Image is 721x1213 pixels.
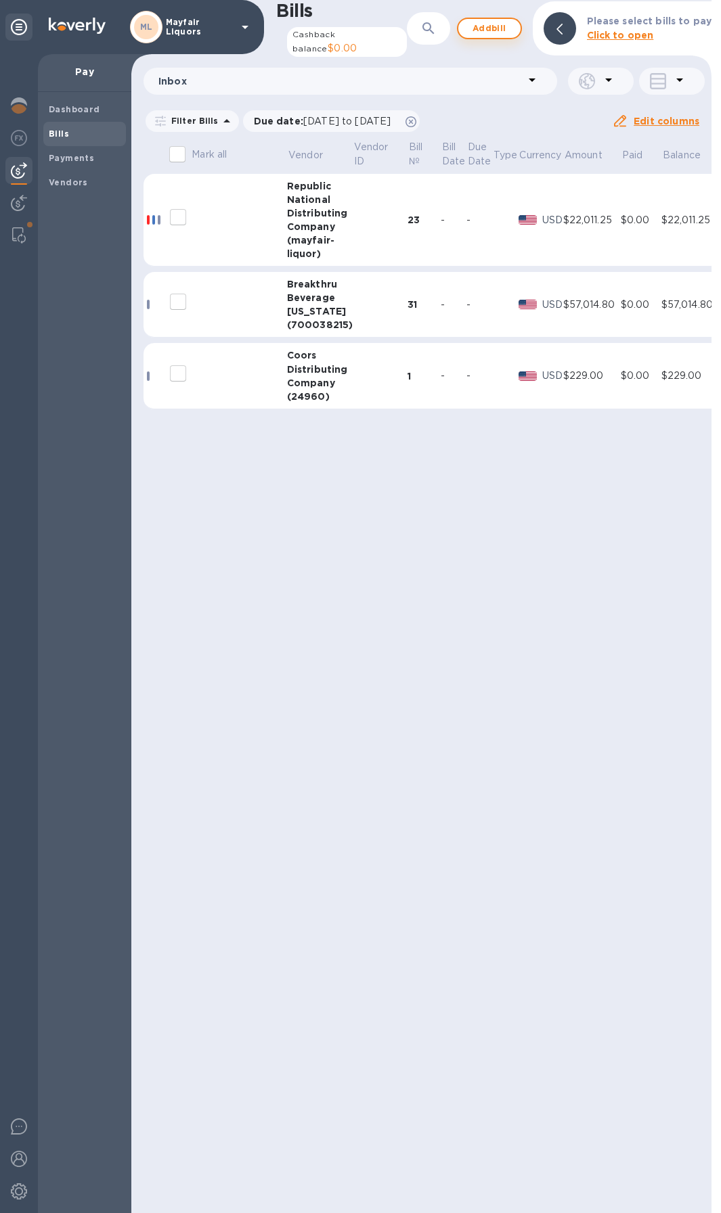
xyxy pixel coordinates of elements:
div: $0.00 [621,369,661,383]
p: Due Date [468,140,491,168]
div: - [441,298,466,312]
p: Mark all [192,147,227,162]
p: Currency [520,148,562,162]
b: Please select bills to pay [587,16,712,26]
div: - [441,369,466,383]
div: (700038215) [287,318,353,331]
div: Coors [287,348,353,362]
div: 1 [408,369,441,383]
div: Company [287,376,353,390]
p: Bill № [408,140,422,168]
div: $0.00 [621,213,661,227]
p: Amount [564,148,602,162]
span: [DATE] to [DATE] [303,116,391,127]
div: - [466,213,492,227]
span: Vendor ID [354,140,406,168]
p: Filter Bills [166,115,219,127]
p: Bill Date [442,140,466,168]
div: 31 [408,298,441,311]
span: Add bill [469,20,510,37]
div: Distributing [287,206,353,220]
p: Mayfair Liquors [166,18,234,37]
b: Dashboard [49,104,100,114]
span: Cashback balance [292,29,335,54]
div: [US_STATE] [287,304,353,318]
span: $0.00 [328,43,357,53]
p: Vendor ID [354,140,389,168]
p: Type [494,148,518,162]
div: - [466,298,492,312]
span: Amount [564,148,619,162]
div: Beverage [287,291,353,304]
u: Edit columns [634,116,699,127]
p: Pay [49,65,121,78]
button: Addbill [457,18,522,39]
div: 23 [408,213,441,227]
div: Due date:[DATE] to [DATE] [243,110,420,132]
img: USD [519,371,537,381]
img: Logo [49,18,106,34]
div: (24960) [287,390,353,403]
p: Vendor [288,148,322,162]
img: USD [519,300,537,309]
div: Breakthru [287,277,353,291]
p: Inbox [158,74,524,88]
p: Paid [621,148,642,162]
div: - [466,369,492,383]
div: $57,014.80 [661,298,719,312]
p: Balance [662,148,700,162]
img: USD [519,215,537,225]
p: USD [542,213,563,227]
b: Vendors [49,177,88,187]
img: Foreign exchange [11,130,27,146]
div: National [287,193,353,206]
div: $229.00 [661,369,719,383]
b: Payments [49,153,94,163]
span: Bill № [408,140,440,168]
p: USD [542,298,563,312]
b: Bills [49,129,69,139]
span: Paid [621,148,660,162]
div: Distributing [287,363,353,376]
div: $57,014.80 [563,298,621,312]
b: Click to open [587,30,654,41]
div: - [441,213,466,227]
div: Company [287,220,353,233]
div: Unpin categories [5,14,32,41]
b: ML [140,22,153,32]
span: Balance [662,148,718,162]
p: USD [542,369,563,383]
div: $22,011.25 [563,213,621,227]
div: $0.00 [621,298,661,312]
div: (mayfair-liquor) [287,233,353,260]
span: Vendor [288,148,340,162]
div: Republic [287,179,353,193]
div: $229.00 [563,369,621,383]
div: $22,011.25 [661,213,719,227]
p: Due date : [254,114,398,128]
